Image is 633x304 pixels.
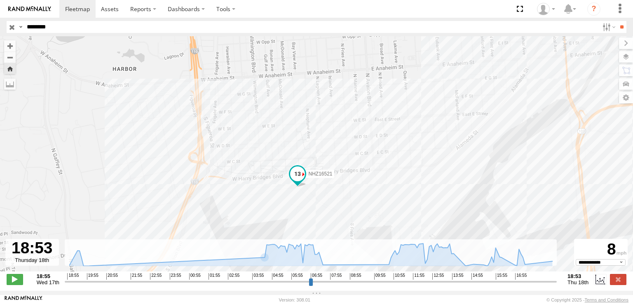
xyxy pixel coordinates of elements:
[8,6,51,12] img: rand-logo.svg
[374,273,386,280] span: 09:55
[394,273,405,280] span: 10:55
[575,240,626,259] div: 8
[452,273,464,280] span: 13:55
[432,273,444,280] span: 12:55
[599,21,617,33] label: Search Filter Options
[291,273,303,280] span: 05:55
[170,273,181,280] span: 23:55
[4,63,16,74] button: Zoom Home
[619,92,633,103] label: Map Settings
[228,273,239,280] span: 02:55
[4,78,16,90] label: Measure
[311,273,322,280] span: 06:55
[17,21,24,33] label: Search Query
[534,3,558,15] div: Zulema McIntosch
[471,273,483,280] span: 14:55
[5,296,42,304] a: Visit our Website
[209,273,220,280] span: 01:55
[150,273,162,280] span: 22:55
[4,51,16,63] button: Zoom out
[131,273,142,280] span: 21:55
[279,297,310,302] div: Version: 308.01
[585,297,628,302] a: Terms and Conditions
[330,273,342,280] span: 07:55
[37,273,59,279] strong: 18:55
[350,273,361,280] span: 08:55
[67,273,79,280] span: 18:55
[413,273,424,280] span: 11:55
[308,171,332,177] span: NHZ16521
[106,273,118,280] span: 20:55
[610,274,626,285] label: Close
[567,273,588,279] strong: 18:53
[546,297,628,302] div: © Copyright 2025 -
[252,273,264,280] span: 03:55
[37,279,59,285] span: Wed 17th Sep 2025
[7,274,23,285] label: Play/Stop
[567,279,588,285] span: Thu 18th Sep 2025
[189,273,201,280] span: 00:55
[87,273,98,280] span: 19:55
[587,2,600,16] i: ?
[515,273,527,280] span: 16:55
[496,273,507,280] span: 15:55
[272,273,284,280] span: 04:55
[4,40,16,51] button: Zoom in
